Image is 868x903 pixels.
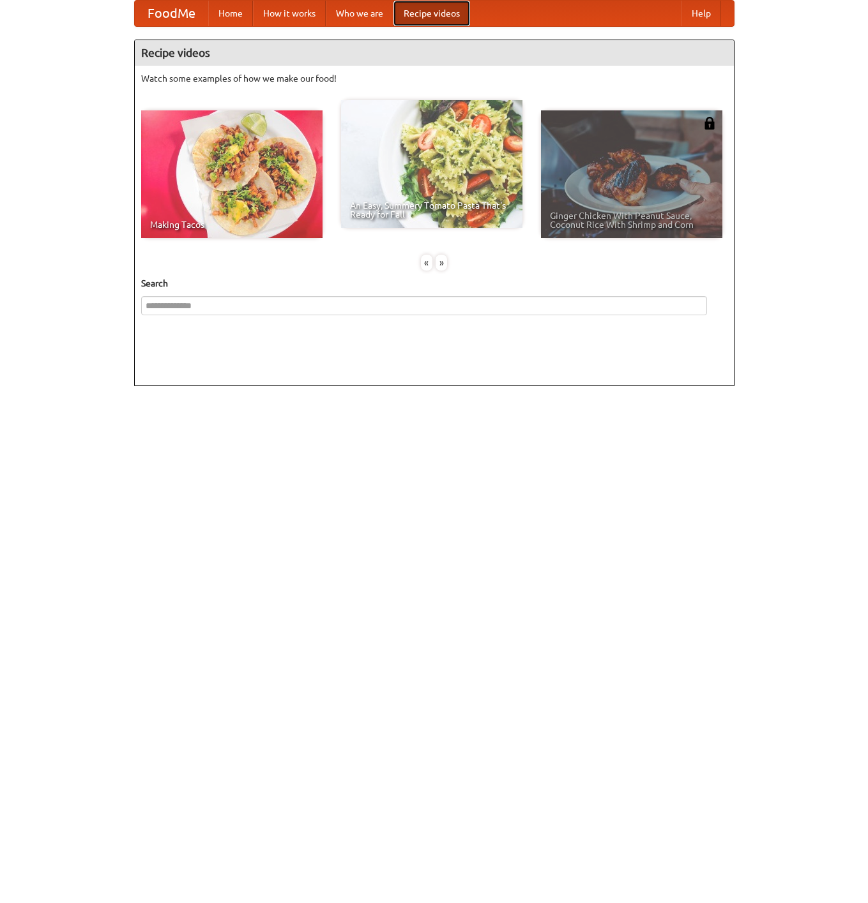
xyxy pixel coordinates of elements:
a: FoodMe [135,1,208,26]
h4: Recipe videos [135,40,734,66]
a: Help [681,1,721,26]
a: Home [208,1,253,26]
p: Watch some examples of how we make our food! [141,72,727,85]
a: Making Tacos [141,110,323,238]
h5: Search [141,277,727,290]
a: Who we are [326,1,393,26]
div: » [436,255,447,271]
a: Recipe videos [393,1,470,26]
img: 483408.png [703,117,716,130]
a: An Easy, Summery Tomato Pasta That's Ready for Fall [341,100,522,228]
span: Making Tacos [150,220,314,229]
a: How it works [253,1,326,26]
span: An Easy, Summery Tomato Pasta That's Ready for Fall [350,201,514,219]
div: « [421,255,432,271]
